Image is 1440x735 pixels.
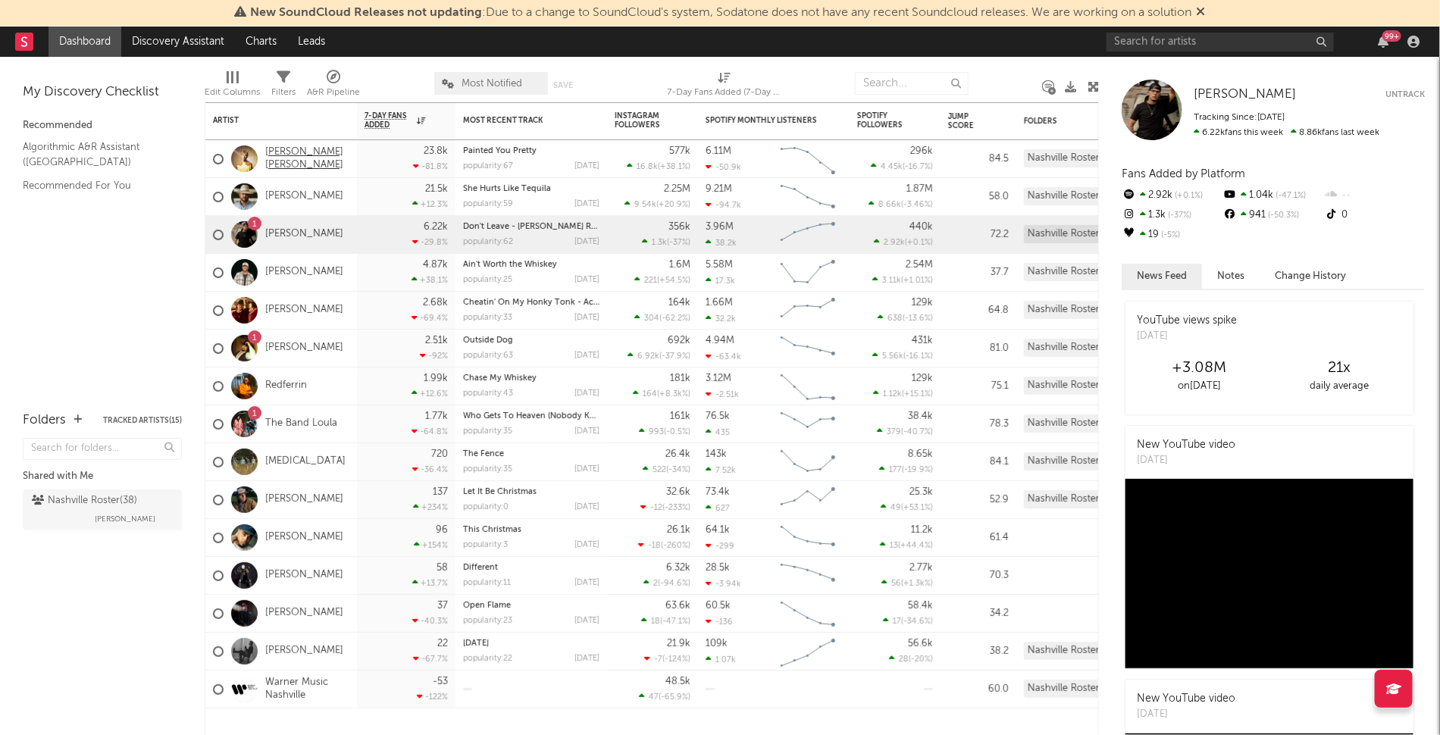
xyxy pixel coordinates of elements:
div: +12.3 % [412,199,448,209]
div: 2.25M [664,184,690,194]
div: -94.7k [706,200,741,210]
div: [DATE] [574,503,599,511]
div: 2.51k [425,336,448,346]
div: ( ) [633,389,690,399]
div: 1.99k [424,374,448,383]
div: 76.5k [706,411,730,421]
a: Ain't Worth the Whiskey [463,261,557,269]
div: Nashville Roster (38) [1024,452,1124,471]
span: +1.01 % [903,277,931,285]
button: Change History [1260,264,1361,289]
span: -37 % [1166,211,1191,220]
div: 2.68k [423,298,448,308]
div: Spotify Monthly Listeners [706,116,819,125]
span: -3.46 % [903,201,931,209]
div: ( ) [874,237,933,247]
div: Nashville Roster (38) [1024,149,1124,167]
div: [DATE] [1137,329,1237,344]
div: 4.87k [423,260,448,270]
button: Save [553,81,573,89]
a: Open Flame [463,602,511,610]
div: Artist [213,116,327,125]
div: +154 % [414,540,448,550]
div: popularity: 35 [463,465,512,474]
span: 2.92k [884,239,905,247]
div: -36.4 % [412,464,448,474]
div: 7-Day Fans Added (7-Day Fans Added) [668,64,781,108]
div: +38.1 % [412,275,448,285]
div: 0 [1324,205,1425,225]
a: Discovery Assistant [121,27,235,57]
span: [PERSON_NAME] [1194,88,1296,101]
div: -92 % [420,351,448,361]
a: This Christmas [463,526,521,534]
div: Cheatin' On My Honky Tonk - Acoustic [463,299,599,307]
div: 164k [668,298,690,308]
div: 6.32k [666,563,690,573]
div: ( ) [881,502,933,512]
div: Who Gets To Heaven (Nobody Knows) [463,412,599,421]
span: -13.6 % [905,314,931,323]
span: 177 [889,466,902,474]
div: [DATE] [574,314,599,322]
div: [DATE] [574,427,599,436]
div: 72.2 [948,226,1009,244]
div: 75.1 [948,377,1009,396]
a: [PERSON_NAME] [265,607,343,620]
a: [PERSON_NAME] [PERSON_NAME] [265,146,349,172]
div: Folders [23,411,66,430]
div: 2.92k [1122,186,1222,205]
div: 720 [431,449,448,459]
span: +15.1 % [904,390,931,399]
span: -12 [650,504,662,512]
div: 21.5k [425,184,448,194]
div: popularity: 3 [463,541,508,549]
div: She Hurts Like Tequila [463,185,599,193]
a: Algorithmic A&R Assistant ([GEOGRAPHIC_DATA]) [23,139,167,170]
span: : Due to a change to SoundCloud's system, Sodatone does not have any recent Soundcloud releases. ... [251,7,1192,19]
span: 8.66k [878,201,901,209]
div: 21 x [1269,359,1410,377]
div: New YouTube video [1137,437,1235,453]
svg: Chart title [774,519,842,557]
div: [DATE] [574,465,599,474]
svg: Chart title [774,216,842,254]
div: Let It Be Christmas [463,488,599,496]
div: 28.5k [706,563,730,573]
div: 1.87M [906,184,933,194]
div: Jump Score [948,112,986,130]
div: [DATE] [574,541,599,549]
div: 129k [912,298,933,308]
span: +8.3k % [659,390,688,399]
div: ( ) [869,199,933,209]
div: ( ) [642,237,690,247]
div: popularity: 43 [463,389,513,398]
div: ( ) [634,275,690,285]
a: [PERSON_NAME] [265,531,343,544]
a: Cheatin' On My Honky Tonk - Acoustic [463,299,618,307]
div: 1.6M [669,260,690,270]
button: Tracked Artists(15) [103,417,182,424]
span: Tracking Since: [DATE] [1194,113,1285,122]
div: 9.21M [706,184,732,194]
span: -0.5 % [666,428,688,436]
div: 627 [706,503,730,513]
div: Nashville Roster (38) [1024,490,1124,508]
button: Untrack [1385,87,1425,102]
div: 137 [433,487,448,497]
div: [DATE] [574,238,599,246]
div: Edit Columns [205,64,260,108]
a: [PERSON_NAME] [265,645,343,658]
div: Filters [271,83,296,102]
a: Nashville Roster(38)[PERSON_NAME] [23,489,182,530]
div: 99 + [1382,30,1401,42]
span: +0.1 % [907,239,931,247]
div: -29.8 % [412,237,448,247]
div: popularity: 33 [463,314,512,322]
div: [DATE] [574,389,599,398]
span: 379 [887,428,901,436]
div: ( ) [638,540,690,550]
span: 8.86k fans last week [1194,128,1379,137]
div: 7-Day Fans Added (7-Day Fans Added) [668,83,781,102]
svg: Chart title [774,405,842,443]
